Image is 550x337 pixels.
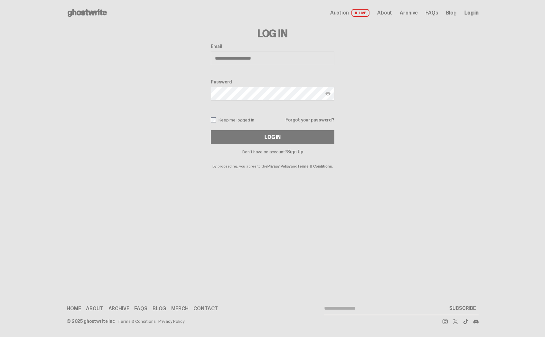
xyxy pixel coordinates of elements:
a: About [86,306,103,311]
div: © 2025 ghostwrite inc [67,319,115,323]
button: SUBSCRIBE [447,302,479,315]
a: Terms & Conditions [297,164,332,169]
a: Blog [153,306,166,311]
a: Contact [193,306,218,311]
label: Email [211,44,334,49]
label: Keep me logged in [211,117,254,122]
h3: Log In [211,28,334,39]
a: Archive [108,306,129,311]
div: Log In [265,135,281,140]
a: Forgot your password? [285,118,334,122]
a: FAQs [134,306,147,311]
label: Password [211,79,334,84]
p: By proceeding, you agree to the and . [211,154,334,168]
a: Auction LIVE [330,9,369,17]
a: Blog [446,10,457,15]
a: Privacy Policy [267,164,291,169]
a: Privacy Policy [158,319,185,323]
a: Merch [171,306,188,311]
p: Don't have an account? [211,149,334,154]
button: Log In [211,130,334,144]
span: LIVE [351,9,370,17]
a: Log in [464,10,479,15]
input: Keep me logged in [211,117,216,122]
span: Auction [330,10,349,15]
a: FAQs [425,10,438,15]
img: Show password [325,91,331,96]
a: Sign Up [287,149,303,155]
a: Archive [400,10,418,15]
a: Home [67,306,81,311]
a: About [377,10,392,15]
a: Terms & Conditions [117,319,155,323]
